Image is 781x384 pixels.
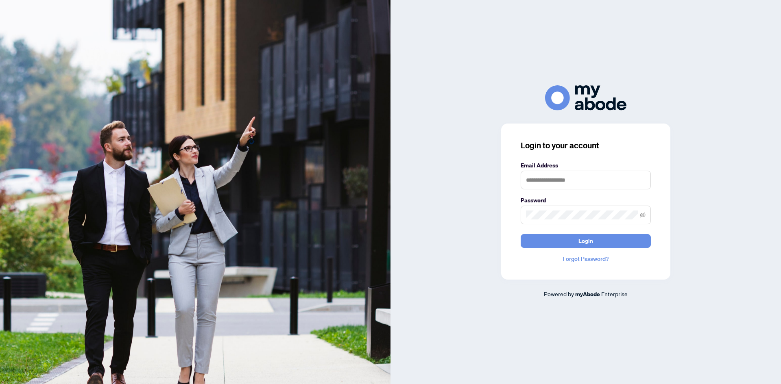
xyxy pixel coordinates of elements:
img: ma-logo [545,85,626,110]
span: eye-invisible [640,212,646,218]
button: Login [521,234,651,248]
span: Powered by [544,290,574,297]
a: Forgot Password? [521,254,651,263]
h3: Login to your account [521,140,651,151]
label: Email Address [521,161,651,170]
label: Password [521,196,651,205]
span: Login [578,234,593,247]
a: myAbode [575,290,600,299]
span: Enterprise [601,290,628,297]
